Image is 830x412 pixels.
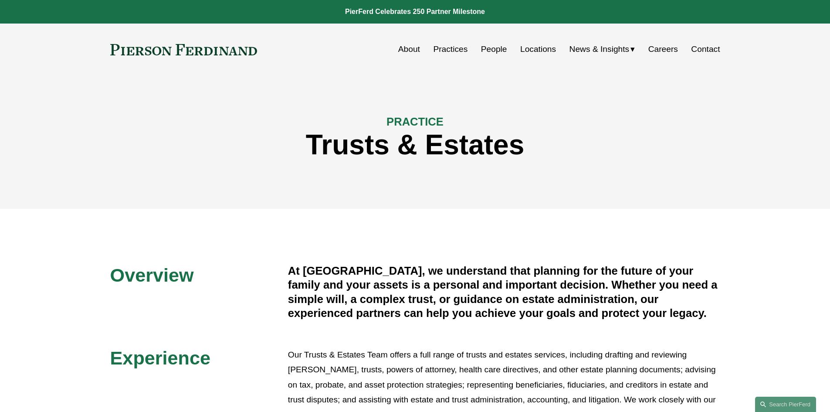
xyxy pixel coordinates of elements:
[398,41,420,58] a: About
[110,347,210,368] span: Experience
[481,41,507,58] a: People
[691,41,720,58] a: Contact
[386,116,444,128] span: PRACTICE
[110,129,720,161] h1: Trusts & Estates
[288,264,720,320] h4: At [GEOGRAPHIC_DATA], we understand that planning for the future of your family and your assets i...
[569,41,635,58] a: folder dropdown
[648,41,678,58] a: Careers
[110,265,194,286] span: Overview
[520,41,556,58] a: Locations
[755,397,816,412] a: Search this site
[569,42,630,57] span: News & Insights
[433,41,468,58] a: Practices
